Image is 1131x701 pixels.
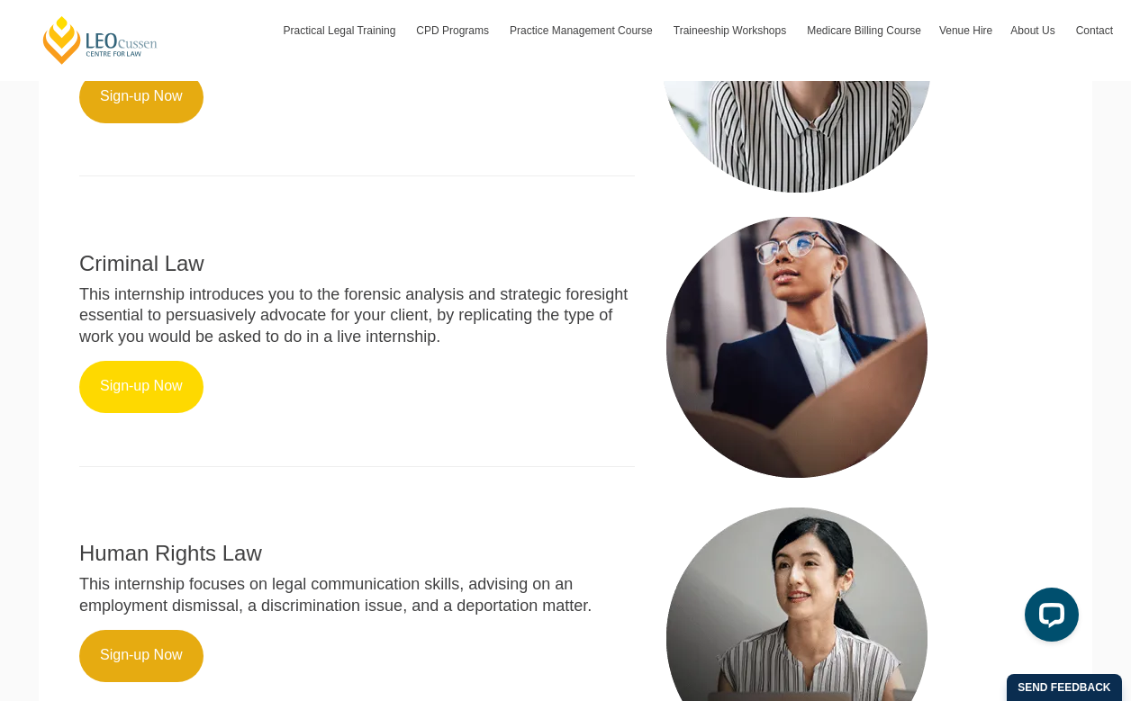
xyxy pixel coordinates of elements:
[407,4,501,57] a: CPD Programs
[501,4,665,57] a: Practice Management Course
[79,71,204,123] a: Sign-up Now
[79,252,635,275] h2: Criminal Law
[79,574,635,616] p: This internship focuses on legal communication skills, advising on an employment dismissal, a dis...
[930,4,1001,57] a: Venue Hire
[1067,4,1122,57] a: Contact
[79,284,635,347] p: This internship introduces you to the forensic analysis and strategic foresight essential to pers...
[665,4,798,57] a: Traineeship Workshops
[79,542,635,565] h2: Human Rights Law
[1001,4,1066,57] a: About Us
[1010,580,1086,656] iframe: LiveChat chat widget
[41,14,160,66] a: [PERSON_NAME] Centre for Law
[275,4,408,57] a: Practical Legal Training
[79,361,204,413] a: Sign-up Now
[79,630,204,682] a: Sign-up Now
[798,4,930,57] a: Medicare Billing Course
